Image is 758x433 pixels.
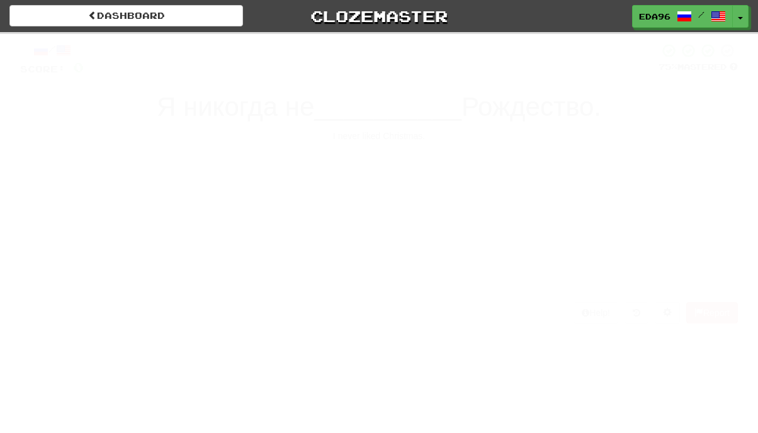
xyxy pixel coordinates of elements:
span: любила [222,169,291,188]
span: любимый [465,169,552,188]
a: Clozemaster [262,5,495,27]
span: любили [222,241,291,261]
span: Я никогда не [157,92,314,121]
div: I never liked Christmas. [20,130,738,142]
span: любил [479,241,538,261]
span: Score: [20,64,65,74]
button: Help! [574,302,618,323]
button: 2.любимый [388,151,621,206]
span: / [698,10,704,19]
small: 2 . [458,176,465,186]
button: 4.любил [388,223,621,278]
div: / [20,43,84,59]
small: 3 . [215,249,222,259]
span: __________ [314,92,461,121]
button: 1.любила [137,151,370,206]
span: eda96 [639,11,670,22]
button: Round history (alt+y) [625,302,648,323]
button: Report [686,302,738,323]
span: 0 [73,59,84,75]
small: 4 . [472,249,479,259]
div: Mastered [659,62,738,73]
span: Рождество. [461,92,601,121]
button: 3.любили [137,223,370,278]
a: eda96 / [632,5,733,28]
small: 1 . [215,176,223,186]
span: 75 % [659,62,677,72]
a: Dashboard [9,5,243,26]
